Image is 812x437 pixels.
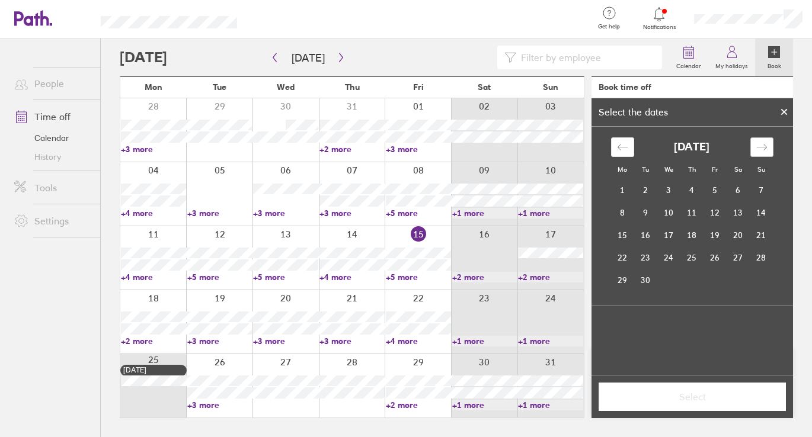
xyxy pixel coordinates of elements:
td: Monday, September 1, 2025 [611,179,634,201]
div: [DATE] [123,366,184,374]
a: +3 more [253,336,318,346]
small: Mo [618,165,627,173]
span: Notifications [640,24,679,31]
a: +1 more [518,336,583,346]
td: Thursday, September 25, 2025 [680,246,704,269]
a: +3 more [187,208,252,218]
span: Wed [277,82,295,92]
td: Tuesday, September 9, 2025 [634,201,657,224]
td: Tuesday, September 30, 2025 [634,269,657,291]
input: Filter by employee [516,46,655,69]
a: +3 more [386,144,451,155]
a: +4 more [121,208,186,218]
strong: [DATE] [674,141,709,153]
td: Friday, September 12, 2025 [704,201,727,224]
a: Notifications [640,6,679,31]
div: Select the dates [592,107,675,117]
div: Book time off [599,82,651,92]
label: My holidays [708,59,755,70]
td: Friday, September 19, 2025 [704,224,727,246]
a: +3 more [319,208,385,218]
td: Saturday, September 6, 2025 [727,179,750,201]
a: +2 more [121,336,186,346]
a: Book [755,38,793,76]
td: Monday, September 22, 2025 [611,246,634,269]
td: Wednesday, September 3, 2025 [657,179,680,201]
td: Tuesday, September 2, 2025 [634,179,657,201]
td: Saturday, September 20, 2025 [727,224,750,246]
td: Wednesday, September 10, 2025 [657,201,680,224]
a: +1 more [518,400,583,410]
td: Thursday, September 4, 2025 [680,179,704,201]
a: +3 more [253,208,318,218]
span: Thu [345,82,360,92]
small: Th [688,165,696,173]
a: +2 more [452,272,517,282]
a: Settings [5,209,100,233]
td: Monday, September 29, 2025 [611,269,634,291]
a: Tools [5,176,100,200]
small: Fr [712,165,718,173]
small: Sa [734,165,742,173]
td: Thursday, September 11, 2025 [680,201,704,224]
span: Mon [145,82,162,92]
td: Sunday, September 21, 2025 [750,224,773,246]
td: Monday, September 8, 2025 [611,201,634,224]
a: +2 more [518,272,583,282]
a: +5 more [386,272,451,282]
span: Sun [543,82,558,92]
td: Friday, September 26, 2025 [704,246,727,269]
a: +1 more [452,208,517,218]
span: Fri [413,82,424,92]
small: We [664,165,673,173]
label: Calendar [669,59,708,70]
small: Tu [642,165,649,173]
small: Su [757,165,765,173]
button: Select [599,383,786,411]
div: Calendar [598,127,787,306]
td: Tuesday, September 16, 2025 [634,224,657,246]
a: Calendar [5,128,100,147]
a: +4 more [386,336,451,346]
div: Move backward to switch to the previous month. [611,137,634,157]
a: +5 more [187,272,252,282]
div: Move forward to switch to the next month. [750,137,773,157]
a: +1 more [452,336,517,346]
td: Sunday, September 7, 2025 [750,179,773,201]
a: People [5,72,100,95]
td: Monday, September 15, 2025 [611,224,634,246]
a: +3 more [319,336,385,346]
a: +4 more [121,272,186,282]
a: Time off [5,105,100,128]
a: +5 more [386,208,451,218]
a: +3 more [187,336,252,346]
a: +2 more [319,144,385,155]
a: +5 more [253,272,318,282]
td: Sunday, September 14, 2025 [750,201,773,224]
td: Thursday, September 18, 2025 [680,224,704,246]
a: +1 more [518,208,583,218]
td: Tuesday, September 23, 2025 [634,246,657,269]
td: Sunday, September 28, 2025 [750,246,773,269]
span: Select [607,391,778,402]
a: +4 more [319,272,385,282]
a: +2 more [386,400,451,410]
td: Saturday, September 27, 2025 [727,246,750,269]
label: Book [760,59,788,70]
td: Wednesday, September 24, 2025 [657,246,680,269]
td: Friday, September 5, 2025 [704,179,727,201]
td: Wednesday, September 17, 2025 [657,224,680,246]
span: Get help [590,23,628,30]
span: Tue [213,82,226,92]
span: Sat [478,82,491,92]
a: +3 more [187,400,252,410]
a: +1 more [452,400,517,410]
a: +3 more [121,144,186,155]
a: My holidays [708,38,755,76]
button: [DATE] [282,48,334,68]
td: Saturday, September 13, 2025 [727,201,750,224]
a: History [5,147,100,166]
a: Calendar [669,38,708,76]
